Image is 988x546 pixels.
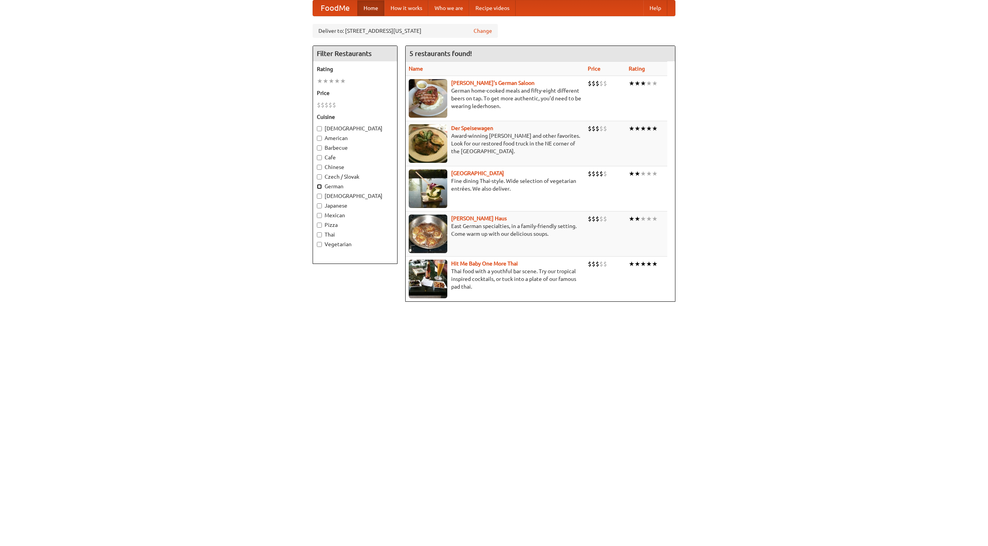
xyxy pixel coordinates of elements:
p: Fine dining Thai-style. Wide selection of vegetarian entrées. We also deliver. [409,177,582,193]
h5: Price [317,89,393,97]
li: ★ [634,79,640,88]
li: ★ [652,169,658,178]
label: Japanese [317,202,393,210]
a: Der Speisewagen [451,125,493,131]
ng-pluralize: 5 restaurants found! [409,50,472,57]
p: German home-cooked meals and fifty-eight different beers on tap. To get more authentic, you'd nee... [409,87,582,110]
li: ★ [629,124,634,133]
p: Award-winning [PERSON_NAME] and other favorites. Look for our restored food truck in the NE corne... [409,132,582,155]
a: [PERSON_NAME] Haus [451,215,507,221]
h4: Filter Restaurants [313,46,397,61]
a: Help [643,0,667,16]
li: $ [592,169,596,178]
input: Vegetarian [317,242,322,247]
li: ★ [646,260,652,268]
li: $ [588,260,592,268]
li: $ [603,124,607,133]
label: Cafe [317,154,393,161]
a: Recipe videos [469,0,516,16]
li: $ [599,79,603,88]
input: American [317,136,322,141]
input: Thai [317,232,322,237]
input: [DEMOGRAPHIC_DATA] [317,126,322,131]
li: $ [332,101,336,109]
li: $ [592,215,596,223]
li: ★ [634,169,640,178]
li: ★ [334,77,340,85]
input: Pizza [317,223,322,228]
li: $ [588,215,592,223]
li: ★ [646,79,652,88]
li: $ [325,101,328,109]
li: ★ [323,77,328,85]
p: Thai food with a youthful bar scene. Try our tropical inspired cocktails, or tuck into a plate of... [409,267,582,291]
li: $ [317,101,321,109]
img: babythai.jpg [409,260,447,298]
label: German [317,183,393,190]
img: satay.jpg [409,169,447,208]
li: $ [588,169,592,178]
li: ★ [629,79,634,88]
li: $ [596,79,599,88]
input: Chinese [317,165,322,170]
h5: Rating [317,65,393,73]
li: ★ [340,77,346,85]
li: ★ [640,169,646,178]
li: ★ [640,79,646,88]
li: $ [592,260,596,268]
img: esthers.jpg [409,79,447,118]
a: How it works [384,0,428,16]
li: $ [599,215,603,223]
li: ★ [640,260,646,268]
label: Czech / Slovak [317,173,393,181]
li: $ [592,124,596,133]
li: ★ [652,260,658,268]
li: $ [596,169,599,178]
li: $ [588,79,592,88]
img: speisewagen.jpg [409,124,447,163]
li: $ [592,79,596,88]
li: $ [321,101,325,109]
li: ★ [317,77,323,85]
li: $ [603,169,607,178]
div: Deliver to: [STREET_ADDRESS][US_STATE] [313,24,498,38]
b: [GEOGRAPHIC_DATA] [451,170,504,176]
label: Barbecue [317,144,393,152]
label: [DEMOGRAPHIC_DATA] [317,125,393,132]
img: kohlhaus.jpg [409,215,447,253]
li: ★ [652,215,658,223]
b: Hit Me Baby One More Thai [451,260,518,267]
li: ★ [328,77,334,85]
input: Barbecue [317,145,322,150]
li: $ [596,215,599,223]
li: $ [596,260,599,268]
li: ★ [652,79,658,88]
a: [PERSON_NAME]'s German Saloon [451,80,535,86]
a: Price [588,66,601,72]
li: ★ [629,260,634,268]
h5: Cuisine [317,113,393,121]
input: German [317,184,322,189]
li: $ [599,124,603,133]
a: Change [474,27,492,35]
label: [DEMOGRAPHIC_DATA] [317,192,393,200]
input: Japanese [317,203,322,208]
input: Czech / Slovak [317,174,322,179]
li: ★ [652,124,658,133]
li: ★ [646,169,652,178]
input: Mexican [317,213,322,218]
li: ★ [634,215,640,223]
a: Rating [629,66,645,72]
a: Name [409,66,423,72]
label: Pizza [317,221,393,229]
li: ★ [634,124,640,133]
li: $ [328,101,332,109]
label: Mexican [317,211,393,219]
label: Vegetarian [317,240,393,248]
li: $ [596,124,599,133]
label: American [317,134,393,142]
li: $ [603,215,607,223]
